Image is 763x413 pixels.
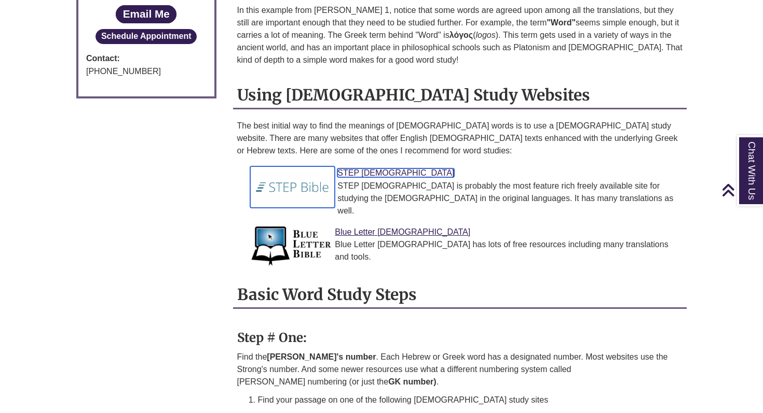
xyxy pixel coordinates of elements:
p: In this example from [PERSON_NAME] 1, notice that some words are agreed upon among all the transl... [237,4,683,66]
strong: Contact: [86,52,207,65]
div: STEP [DEMOGRAPHIC_DATA] is probably the most feature rich freely available site for studying the ... [258,180,679,217]
a: Email Me [116,5,176,23]
p: The best initial way to find the meanings of [DEMOGRAPHIC_DATA] words is to use a [DEMOGRAPHIC_DA... [237,120,683,157]
button: Schedule Appointment [96,29,197,44]
strong: "Word" [547,18,576,27]
a: Back to Top [721,183,760,197]
a: Link to STEP Bible STEP [DEMOGRAPHIC_DATA] [337,168,454,177]
img: Link to STEP Bible [250,166,335,208]
div: Blue Letter [DEMOGRAPHIC_DATA] has lots of free resources including many translations and tools. [258,238,679,263]
h2: Basic Word Study Steps [233,281,687,309]
strong: [PERSON_NAME]'s number [267,352,376,361]
a: Link to Blue Letter Bible Blue Letter [DEMOGRAPHIC_DATA] [335,227,470,236]
h2: Using [DEMOGRAPHIC_DATA] Study Websites [233,82,687,109]
img: Link to Blue Letter Bible [250,225,333,267]
strong: GK number) [388,377,436,386]
em: logos [475,31,495,39]
strong: λόγος [449,31,473,39]
strong: Step # One: [237,330,307,346]
p: Find the . Each Hebrew or Greek word has a designated number. Most websites use the Strong's numb... [237,351,683,388]
div: [PHONE_NUMBER] [86,65,207,78]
